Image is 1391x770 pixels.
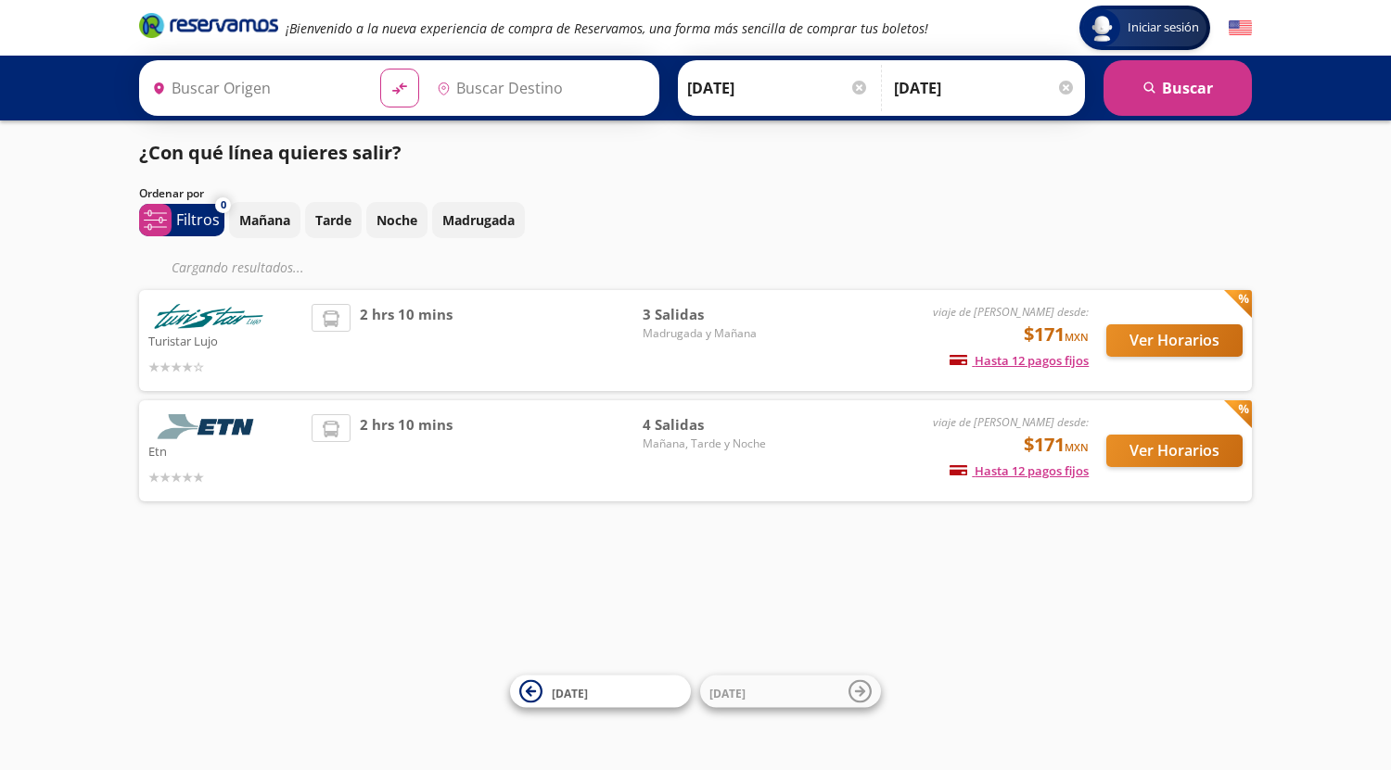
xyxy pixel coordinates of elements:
[643,304,772,325] span: 3 Salidas
[933,304,1089,320] em: viaje de [PERSON_NAME] desde:
[643,414,772,435] span: 4 Salidas
[148,439,302,461] p: Etn
[432,202,525,238] button: Madrugada
[315,210,351,230] p: Tarde
[1024,321,1089,348] span: $171
[286,19,928,37] em: ¡Bienvenido a la nueva experiencia de compra de Reservamos, una forma más sencilla de comprar tus...
[1106,324,1243,357] button: Ver Horarios
[894,65,1076,111] input: Opcional
[366,202,428,238] button: Noche
[442,210,515,230] p: Madrugada
[429,65,650,111] input: Buscar Destino
[172,259,304,276] em: Cargando resultados ...
[305,202,362,238] button: Tarde
[1104,60,1252,116] button: Buscar
[148,329,302,351] p: Turistar Lujo
[360,414,453,487] span: 2 hrs 10 mins
[139,204,224,236] button: 0Filtros
[1065,440,1089,454] small: MXN
[950,352,1089,369] span: Hasta 12 pagos fijos
[139,11,278,39] i: Brand Logo
[700,675,881,708] button: [DATE]
[687,65,869,111] input: Elegir Fecha
[148,304,269,329] img: Turistar Lujo
[510,675,691,708] button: [DATE]
[1229,17,1252,40] button: English
[229,202,300,238] button: Mañana
[139,185,204,202] p: Ordenar por
[1065,330,1089,344] small: MXN
[360,304,453,377] span: 2 hrs 10 mins
[643,435,772,452] span: Mañana, Tarde y Noche
[139,139,402,167] p: ¿Con qué línea quieres salir?
[376,210,417,230] p: Noche
[552,685,588,701] span: [DATE]
[239,210,290,230] p: Mañana
[1120,19,1206,37] span: Iniciar sesión
[145,65,365,111] input: Buscar Origen
[176,208,220,231] p: Filtros
[221,197,226,213] span: 0
[139,11,278,44] a: Brand Logo
[643,325,772,342] span: Madrugada y Mañana
[950,462,1089,479] span: Hasta 12 pagos fijos
[1106,435,1243,467] button: Ver Horarios
[709,685,746,701] span: [DATE]
[148,414,269,439] img: Etn
[933,414,1089,430] em: viaje de [PERSON_NAME] desde:
[1024,431,1089,459] span: $171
